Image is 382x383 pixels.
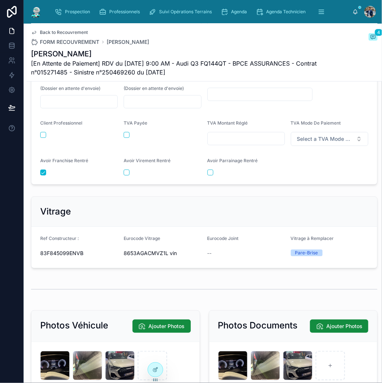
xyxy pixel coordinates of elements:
span: Avoir Parrainage Rentré [207,158,258,163]
a: Prospection [52,5,95,18]
span: Agenda [231,9,247,15]
span: Ajouter Photos [326,323,362,330]
span: Back to Recouvrement [40,29,88,35]
span: Suivi Opérations Terrains [159,9,212,15]
span: TVA Payée [124,120,147,126]
h2: Vitrage [40,206,71,217]
button: Select Button [291,132,368,146]
span: Eurocode Joint [207,236,239,241]
span: Vitrage à Remplacer [291,236,334,241]
span: FORM RECOUVREMENT [40,38,99,46]
h1: [PERSON_NAME] [31,49,322,59]
div: Pare-Brise [295,250,318,256]
span: (Dossier en attente d'envoie) [40,86,100,91]
span: Professionnels [109,9,140,15]
a: [PERSON_NAME] [107,38,149,46]
span: TVA Mode De Paiement [291,120,341,126]
div: scrollable content [49,4,352,20]
h2: Photos Documents [218,320,298,331]
span: Avoir Virement Rentré [124,158,171,163]
button: Ajouter Photos [310,320,368,333]
span: 83F845099ENVB [40,250,118,257]
span: Select a TVA Mode De Paiement [297,135,353,143]
span: Agenda Technicien [266,9,306,15]
a: Suivi Opérations Terrains [147,5,217,18]
a: Back to Recouvrement [31,29,88,35]
span: (Dossier en attente d'envoie) [124,86,184,91]
span: Eurocode Vitrage [124,236,160,241]
h2: Photos Véhicule [40,320,108,331]
button: Ajouter Photos [133,320,191,333]
span: Ref Constructeur : [40,236,79,241]
a: FORM RECOUVREMENT [31,38,99,46]
span: -- [207,250,212,257]
span: Ajouter Photos [149,323,185,330]
img: App logo [30,6,43,18]
a: Agenda Technicien [254,5,311,18]
span: Avoir Franchise Rentré [40,158,88,163]
span: TVA Montant Réglé [207,120,248,126]
span: 8653AGACMVZ1L vin [124,250,201,257]
span: Client Professionnel [40,120,82,126]
a: Agenda [218,5,252,18]
span: [En Attente de Paiement] RDV du [DATE] 9:00 AM - Audi Q3 FQ144QT - BPCE ASSURANCES - Contrat n°01... [31,59,322,77]
button: 4 [369,33,378,42]
span: Prospection [65,9,90,15]
a: Professionnels [97,5,145,18]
